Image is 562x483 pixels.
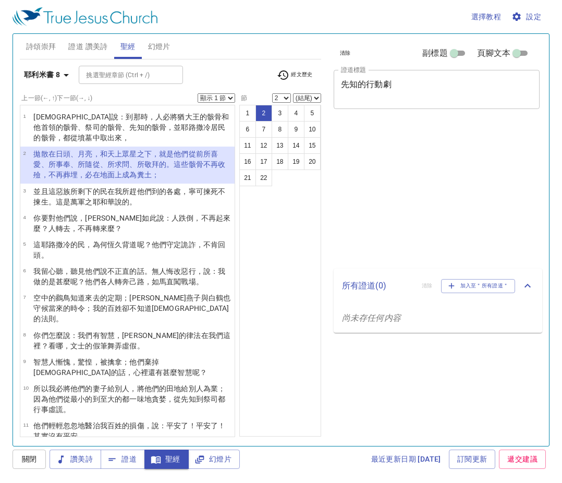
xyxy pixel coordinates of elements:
button: 11 [239,137,256,154]
wh8104: 當來 [33,304,229,323]
wh1828: ； [152,171,159,179]
wh2450: 慚愧 [33,358,207,377]
span: 最近更新日期 [DATE] [371,453,441,466]
p: 你要對他們說 [33,213,231,234]
wh6440: 上成為糞土 [115,171,159,179]
button: 4 [288,105,304,122]
span: 加入至＂所有證道＂ [448,281,509,291]
wh5971: 卻不知道 [33,304,229,323]
span: 10 [23,385,29,391]
wh8267: 。 [63,405,70,414]
wh4941: 。 [56,315,63,323]
wh3394: ，和天上 [33,150,225,179]
button: 證道 [101,450,145,469]
wh8121: 、月亮 [33,150,225,179]
wh3988: [DEMOGRAPHIC_DATA] [33,368,207,377]
b: 耶利米書 8 [24,68,60,81]
span: 11 [23,422,29,428]
span: 證道 讚美詩 [68,40,107,53]
wh2451: 呢？ [192,368,207,377]
p: 我留心聽 [33,266,231,287]
wh802: 給 [33,384,225,414]
span: 9 [23,358,26,364]
a: 遞交建議 [499,450,546,469]
wh8449: 燕子 [33,294,230,323]
wh3068: 說的 [115,198,137,206]
wh8267: 。 [137,342,144,350]
wh7725: 麼？ [107,224,122,233]
button: 7 [255,121,272,138]
wh5002: ：到那時 [33,113,229,142]
wh622: ，不再葬埋 [41,171,159,179]
span: 聖經 [120,40,136,53]
wh6106: ，都從墳墓 [56,134,130,142]
button: 12 [255,137,272,154]
wh4940: 所剩下的 [33,187,225,206]
wh312: ，將他們的田地 [33,384,225,414]
button: 讚美詩 [50,450,101,469]
button: 16 [239,153,256,170]
wh3068: 的法則 [33,315,63,323]
wh5002: 。 [129,198,137,206]
wh4428: 的骸骨 [33,113,229,142]
wh5693: 也守候 [33,294,230,323]
wh6256: ；我的百姓 [33,304,229,323]
wh4725: ，寧可揀 [33,187,225,206]
p: 這耶路撒冷 [33,239,231,260]
span: 選擇教程 [471,10,502,23]
wh5483: 直闖 [166,277,203,286]
wh8451: 在我們這裡？看哪，文士 [33,331,230,350]
span: 訂閱更新 [457,453,487,466]
button: 8 [272,121,288,138]
wh5080: 他們到的各處 [33,187,225,206]
wh5307: ，不再起來 [33,214,230,233]
button: 2 [255,105,272,122]
wh5971: 的損傷 [33,421,225,440]
span: 副標題 [422,47,447,59]
button: 耶利米書 8 [20,65,77,84]
wh3920: ；他們棄掉 [33,358,207,377]
span: 4 [23,214,26,220]
wh6965: 麼？人轉去 [33,224,122,233]
span: 設定 [514,10,541,23]
span: 聖經 [153,453,180,466]
p: 所有證道 ( 0 ) [342,280,413,292]
a: 訂閱更新 [449,450,496,469]
span: 頁腳文本 [477,47,511,59]
button: 18 [272,153,288,170]
wh3389: 的民 [33,240,225,259]
wh5329: 背道 [33,240,225,259]
p: 你們怎麼說 [33,330,231,351]
wh1697: ，心裡還有甚麼智慧 [126,368,207,377]
wh5608: 的假 [85,342,144,350]
span: 3 [23,188,26,194]
span: 清除 [340,49,351,58]
wh7857: 戰場 [181,277,203,286]
wh8085: 他們說不正直 [33,267,225,286]
wh6256: ，人必將猶大 [33,113,229,142]
a: 最近更新日期 [DATE] [367,450,445,469]
span: 證道 [109,453,137,466]
wh5647: 、所隨從 [33,160,225,179]
wh8269: 的骸骨 [33,123,225,142]
wh559: ：人跌倒 [33,214,230,233]
wh3001: ，驚惶 [33,358,207,377]
button: 1 [239,105,256,122]
button: 加入至＂所有證道＂ [441,279,516,293]
wh1419: 的都一味地 [33,395,225,414]
button: 5 [304,105,321,122]
span: 詩頌崇拜 [26,40,56,53]
p: [DEMOGRAPHIC_DATA] [33,112,231,143]
wh3063: 王 [33,113,229,142]
i: 尚未存任何内容 [342,313,401,323]
input: Type Bible Reference [82,69,163,81]
wh7849: 在日頭 [33,150,225,179]
button: 經文歷史 [271,67,319,83]
wh157: 、所事奉 [33,160,225,179]
wh1696: 的話。無人 [33,267,225,286]
p: 所以我必將他們的妻子 [33,383,231,415]
wh5414: 別人 [33,384,225,414]
wh6213: 的是甚麼呢？他們各人轉奔 [41,277,203,286]
wh7704: 給別人為業 [33,384,225,414]
p: 並且這惡 [33,186,231,207]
